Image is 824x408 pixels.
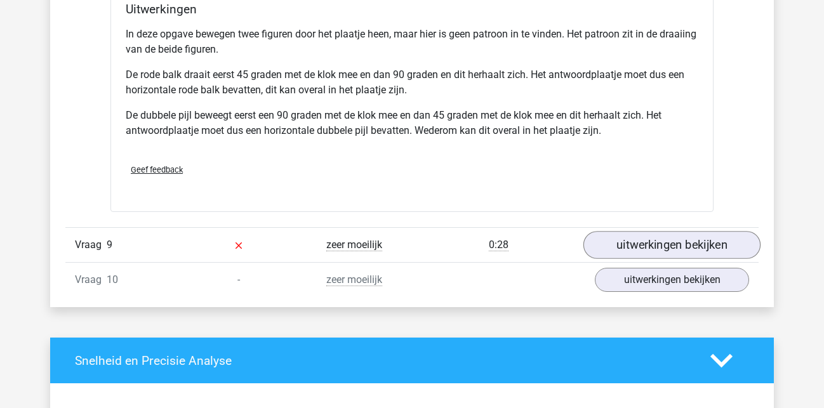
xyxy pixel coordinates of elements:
[107,273,118,286] span: 10
[126,2,698,16] h4: Uitwerkingen
[107,239,112,251] span: 9
[75,353,691,368] h4: Snelheid en Precisie Analyse
[75,237,107,253] span: Vraag
[131,165,183,174] span: Geef feedback
[489,239,508,251] span: 0:28
[326,273,382,286] span: zeer moeilijk
[75,272,107,287] span: Vraag
[595,268,749,292] a: uitwerkingen bekijken
[583,231,761,259] a: uitwerkingen bekijken
[181,272,296,287] div: -
[126,67,698,98] p: De rode balk draait eerst 45 graden met de klok mee en dan 90 graden en dit herhaalt zich. Het an...
[326,239,382,251] span: zeer moeilijk
[126,108,698,138] p: De dubbele pijl beweegt eerst een 90 graden met de klok mee en dan 45 graden met de klok mee en d...
[126,27,698,57] p: In deze opgave bewegen twee figuren door het plaatje heen, maar hier is geen patroon in te vinden...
